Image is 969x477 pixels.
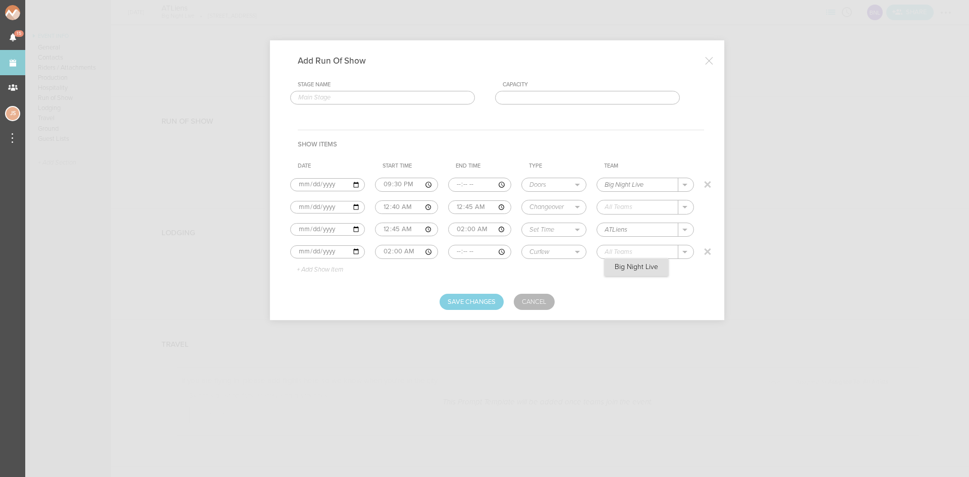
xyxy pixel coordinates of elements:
th: End Time [448,158,521,174]
th: Team [597,158,704,174]
th: Start Time [375,158,448,174]
input: All Teams [597,223,678,236]
p: + Add Show Item [289,266,343,274]
button: Save Changes [440,294,504,310]
div: Capacity [503,81,680,88]
div: Jessica Smith [5,106,20,121]
input: All Teams [597,200,678,214]
a: Cancel [514,294,555,310]
button: . [678,223,693,236]
input: All Teams [597,178,678,191]
p: Big Night Live [615,263,658,271]
input: All Teams [597,245,678,258]
th: Date [290,158,375,174]
img: NOMAD [5,5,62,20]
button: . [678,178,693,191]
span: 15 [14,30,24,37]
th: Type [521,158,597,174]
h4: Add Run Of Show [298,56,381,66]
button: . [678,200,693,214]
input: Main Stage [290,91,475,105]
h4: Show Items [298,130,704,158]
button: . [678,245,693,258]
div: Stage Name [298,81,475,88]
